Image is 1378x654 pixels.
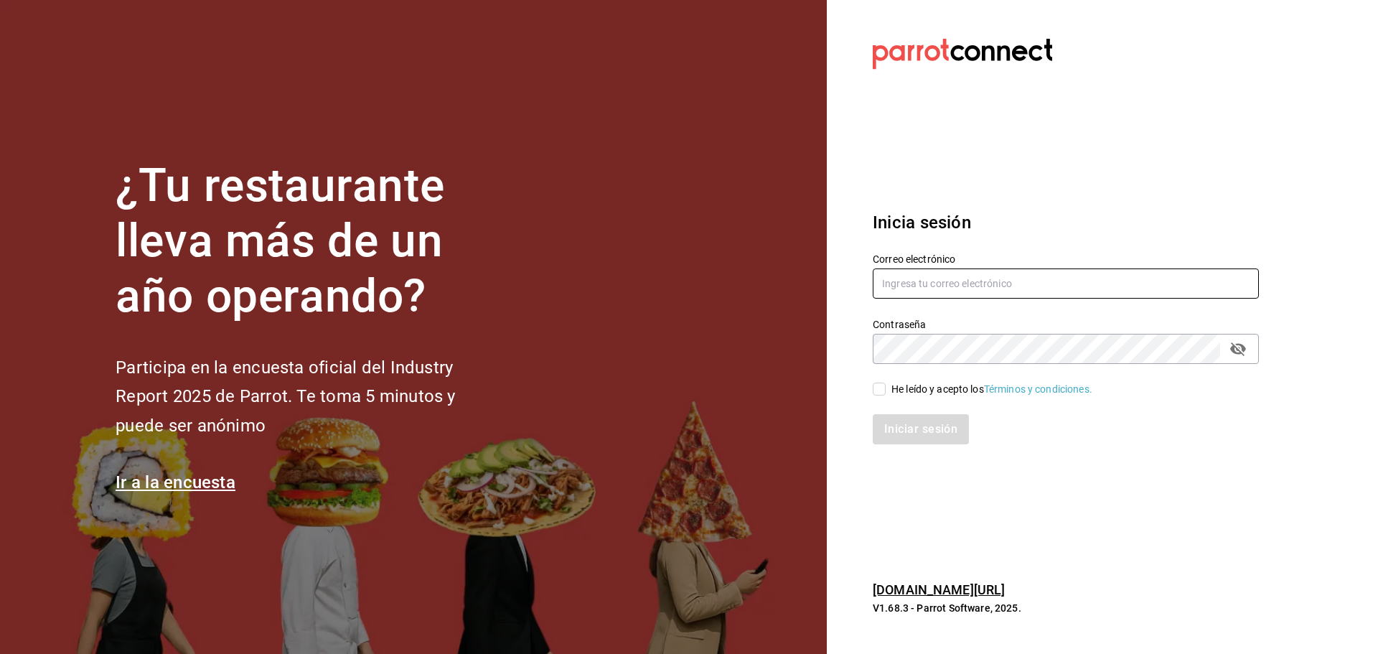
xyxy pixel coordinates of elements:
a: Ir a la encuesta [116,472,235,492]
div: He leído y acepto los [891,382,1092,397]
h2: Participa en la encuesta oficial del Industry Report 2025 de Parrot. Te toma 5 minutos y puede se... [116,353,503,441]
label: Correo electrónico [873,254,1259,264]
h3: Inicia sesión [873,210,1259,235]
input: Ingresa tu correo electrónico [873,268,1259,299]
p: V1.68.3 - Parrot Software, 2025. [873,601,1259,615]
label: Contraseña [873,319,1259,330]
a: Términos y condiciones. [984,383,1092,395]
h1: ¿Tu restaurante lleva más de un año operando? [116,159,503,324]
button: passwordField [1226,337,1250,361]
a: [DOMAIN_NAME][URL] [873,582,1005,597]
